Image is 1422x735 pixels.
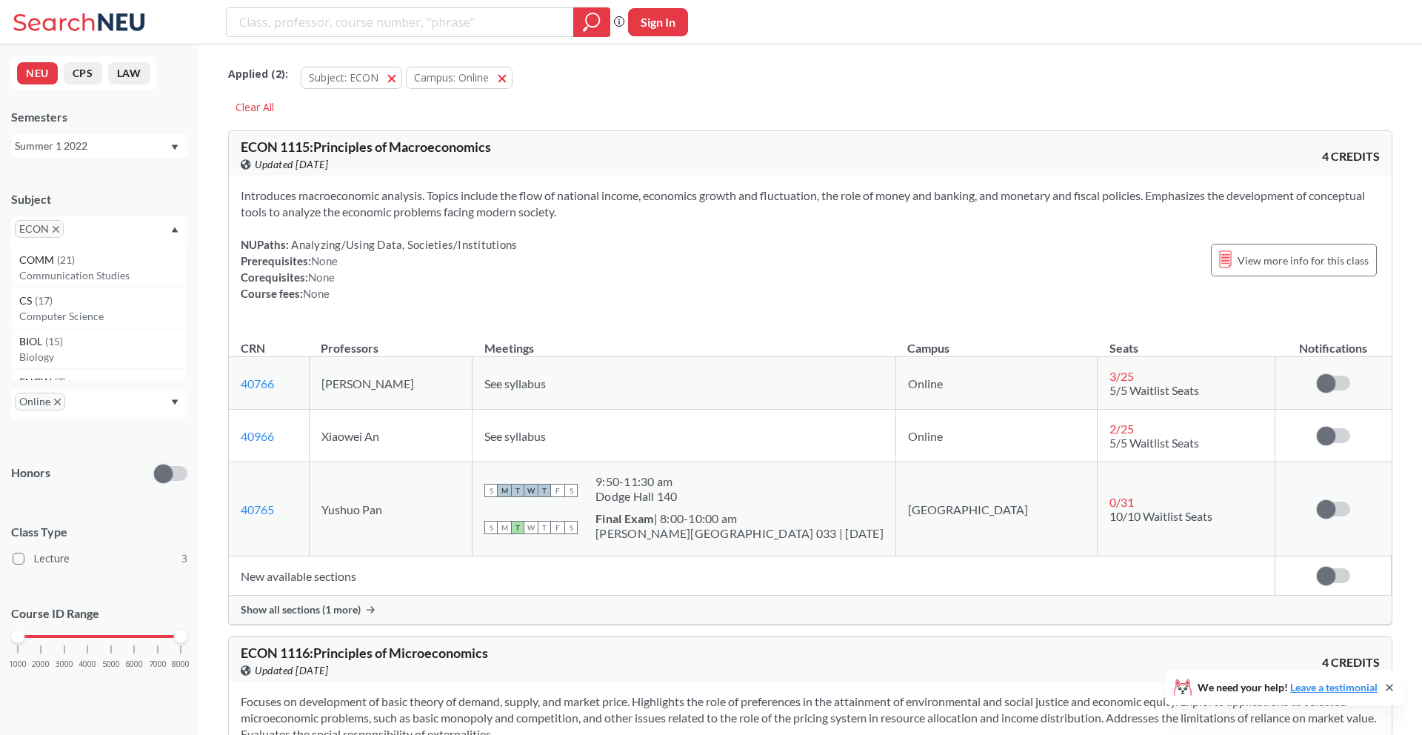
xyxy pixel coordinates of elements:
[1109,495,1134,509] span: 0 / 31
[19,268,187,283] p: Communication Studies
[56,660,73,668] span: 3000
[1238,251,1369,270] span: View more info for this class
[11,216,187,247] div: ECONX to remove pillDropdown arrowCOMM(21)Communication StudiesCS(17)Computer ScienceBIOL(15)Biol...
[54,399,61,405] svg: X to remove pill
[484,376,546,390] span: See syllabus
[11,109,187,125] div: Semesters
[595,526,884,541] div: [PERSON_NAME][GEOGRAPHIC_DATA] 033 | [DATE]
[309,325,472,357] th: Professors
[1109,509,1212,523] span: 10/10 Waitlist Seats
[524,521,538,534] span: W
[511,484,524,497] span: T
[301,67,402,89] button: Subject: ECON
[241,603,361,616] span: Show all sections (1 more)
[241,502,274,516] a: 40765
[583,12,601,33] svg: magnifying glass
[538,484,551,497] span: T
[1275,325,1392,357] th: Notifications
[309,410,472,462] td: Xiaowei An
[35,294,53,307] span: ( 17 )
[79,660,96,668] span: 4000
[241,645,488,661] span: ECON 1116 : Principles of Microeconomics
[11,389,187,419] div: OnlineX to remove pillDropdown arrow
[628,8,688,36] button: Sign In
[498,484,511,497] span: M
[564,484,578,497] span: S
[229,556,1275,596] td: New available sections
[595,474,678,489] div: 9:50 - 11:30 am
[414,70,489,84] span: Campus: Online
[484,429,546,443] span: See syllabus
[484,484,498,497] span: S
[9,660,27,668] span: 1000
[524,484,538,497] span: W
[53,226,59,233] svg: X to remove pill
[15,393,65,410] span: OnlineX to remove pill
[54,376,66,388] span: ( 7 )
[309,462,472,556] td: Yushuo Pan
[19,293,35,309] span: CS
[255,156,328,173] span: Updated [DATE]
[289,238,517,251] span: Analyzing/Using Data, Societies/Institutions
[11,605,187,622] p: Course ID Range
[15,220,64,238] span: ECONX to remove pill
[241,376,274,390] a: 40766
[473,325,896,357] th: Meetings
[32,660,50,668] span: 2000
[538,521,551,534] span: T
[551,484,564,497] span: F
[895,462,1097,556] td: [GEOGRAPHIC_DATA]
[229,596,1392,624] div: Show all sections (1 more)
[11,524,187,540] span: Class Type
[57,253,75,266] span: ( 21 )
[595,511,884,526] div: | 8:00-10:00 am
[595,489,678,504] div: Dodge Hall 140
[171,144,178,150] svg: Dropdown arrow
[171,227,178,233] svg: Dropdown arrow
[108,62,150,84] button: LAW
[303,287,330,300] span: None
[1109,436,1199,450] span: 5/5 Waitlist Seats
[564,521,578,534] span: S
[1322,654,1380,671] span: 4 CREDITS
[172,660,190,668] span: 8000
[406,67,513,89] button: Campus: Online
[895,357,1097,410] td: Online
[255,662,328,679] span: Updated [DATE]
[573,7,610,37] div: magnifying glass
[498,521,511,534] span: M
[11,465,50,482] p: Honors
[1290,681,1378,694] a: Leave a testimonial
[311,254,338,267] span: None
[241,236,517,302] div: NUPaths: Prerequisites: Corequisites: Course fees:
[1109,369,1134,383] span: 3 / 25
[1322,148,1380,164] span: 4 CREDITS
[241,340,265,356] div: CRN
[102,660,120,668] span: 5000
[125,660,143,668] span: 6000
[19,309,187,324] p: Computer Science
[1109,422,1134,436] span: 2 / 25
[228,66,288,82] span: Applied ( 2 ):
[11,191,187,207] div: Subject
[895,325,1097,357] th: Campus
[309,70,378,84] span: Subject: ECON
[241,429,274,443] a: 40966
[171,399,178,405] svg: Dropdown arrow
[11,134,187,158] div: Summer 1 2022Dropdown arrow
[241,139,491,155] span: ECON 1115 : Principles of Macroeconomics
[551,521,564,534] span: F
[308,270,335,284] span: None
[1098,325,1275,357] th: Seats
[511,521,524,534] span: T
[149,660,167,668] span: 7000
[595,511,654,525] b: Final Exam
[64,62,102,84] button: CPS
[19,252,57,268] span: COMM
[1198,682,1378,693] span: We need your help!
[241,188,1365,219] span: Introduces macroeconomic analysis. Topics include the flow of national income, economics growth a...
[45,335,63,347] span: ( 15 )
[309,357,472,410] td: [PERSON_NAME]
[228,96,281,119] div: Clear All
[19,333,45,350] span: BIOL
